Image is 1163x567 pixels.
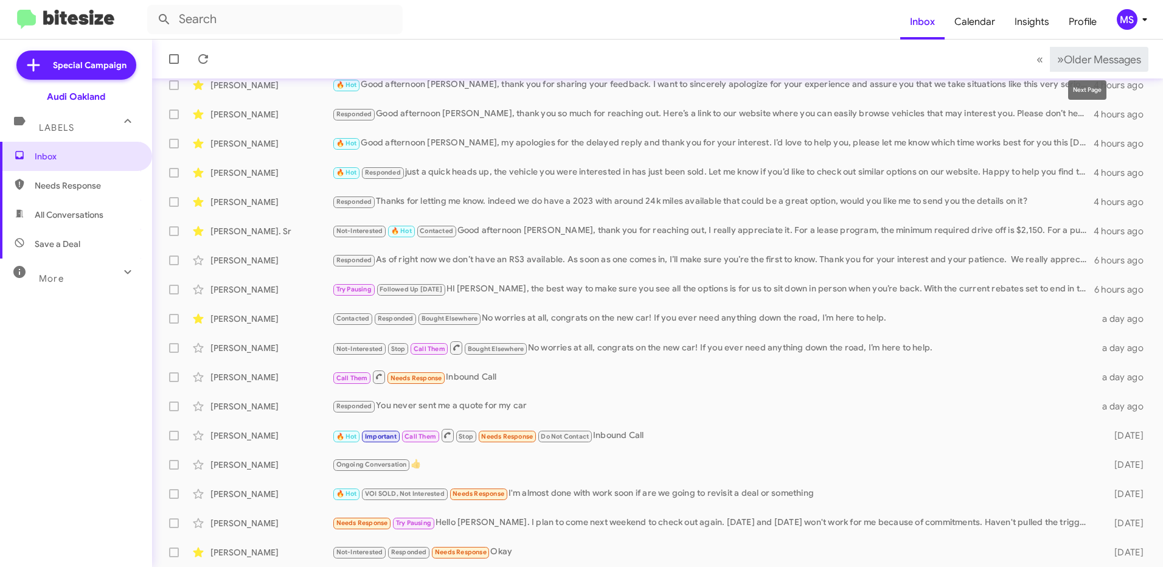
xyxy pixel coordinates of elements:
a: Profile [1059,4,1106,40]
span: Contacted [420,227,453,235]
span: All Conversations [35,209,103,221]
div: 4 hours ago [1094,225,1153,237]
span: » [1057,52,1064,67]
div: [DATE] [1095,517,1153,529]
div: [PERSON_NAME] [210,371,332,383]
div: [DATE] [1095,546,1153,558]
div: [PERSON_NAME] [210,313,332,325]
span: Responded [336,402,372,410]
div: No worries at all, congrats on the new car! If you ever need anything down the road, I’m here to ... [332,340,1095,355]
div: a day ago [1095,313,1153,325]
span: Try Pausing [396,519,431,527]
span: Save a Deal [35,238,80,250]
span: VOI SOLD, Not Interested [365,490,445,498]
span: Try Pausing [336,285,372,293]
nav: Page navigation example [1030,47,1148,72]
div: [PERSON_NAME] [210,254,332,266]
button: Previous [1029,47,1050,72]
div: Thanks for letting me know. indeed we do have a 2023 with around 24k miles available that could b... [332,195,1094,209]
span: Followed Up [DATE] [380,285,442,293]
div: Hello [PERSON_NAME]. I plan to come next weekend to check out again. [DATE] and [DATE] won't work... [332,516,1095,530]
span: Do Not Contact [541,433,589,440]
span: Stop [459,433,473,440]
div: [PERSON_NAME]. Sr [210,225,332,237]
div: Audi Oakland [47,91,105,103]
div: HI [PERSON_NAME], the best way to make sure you see all the options is for us to sit down in pers... [332,282,1094,296]
div: a day ago [1095,400,1153,412]
span: Inbox [35,150,138,162]
span: Ongoing Conversation [336,461,407,468]
div: [PERSON_NAME] [210,546,332,558]
div: [PERSON_NAME] [210,196,332,208]
span: Responded [336,110,372,118]
div: 6 hours ago [1094,283,1153,296]
a: Special Campaign [16,50,136,80]
button: Next [1050,47,1148,72]
div: Okay [332,545,1095,559]
span: Bought Elsewhere [468,345,524,353]
span: Bought Elsewhere [422,315,477,322]
div: I'm almost done with work soon if are we going to revisit a deal or something [332,487,1095,501]
div: [PERSON_NAME] [210,459,332,471]
div: 4 hours ago [1094,167,1153,179]
div: 4 hours ago [1094,137,1153,150]
span: 🔥 Hot [391,227,412,235]
span: Responded [336,256,372,264]
span: Responded [365,169,401,176]
span: Not-Interested [336,227,383,235]
div: Good afternoon [PERSON_NAME], thank you so much for reaching out. Here’s a link to our website wh... [332,107,1094,121]
div: [DATE] [1095,459,1153,471]
div: As of right now we don’t have an RS3 available. As soon as one comes in, I’ll make sure you’re th... [332,253,1094,267]
span: 🔥 Hot [336,433,357,440]
span: Inbox [900,4,945,40]
div: [PERSON_NAME] [210,137,332,150]
div: MS [1117,9,1137,30]
span: 🔥 Hot [336,169,357,176]
span: 🔥 Hot [336,81,357,89]
span: Labels [39,122,74,133]
div: [DATE] [1095,430,1153,442]
span: Needs Response [481,433,533,440]
div: 6 hours ago [1094,254,1153,266]
div: just a quick heads up, the vehicle you were interested in has just been sold. Let me know if you’... [332,165,1094,179]
span: Calendar [945,4,1005,40]
div: Next Page [1068,80,1106,100]
div: Inbound Call [332,369,1095,384]
div: [PERSON_NAME] [210,488,332,500]
div: 👍 [332,457,1095,471]
span: Call Them [404,433,436,440]
span: Stop [391,345,406,353]
div: [PERSON_NAME] [210,430,332,442]
span: Needs Response [391,374,442,382]
input: Search [147,5,403,34]
span: Needs Response [336,519,388,527]
div: 4 hours ago [1094,196,1153,208]
span: Needs Response [453,490,504,498]
div: [PERSON_NAME] [210,167,332,179]
div: [PERSON_NAME] [210,517,332,529]
span: Responded [336,198,372,206]
div: Good afternoon [PERSON_NAME], my apologies for the delayed reply and thank you for your interest.... [332,136,1094,150]
div: [PERSON_NAME] [210,342,332,354]
div: No worries at all, congrats on the new car! If you ever need anything down the road, I’m here to ... [332,311,1095,325]
span: Special Campaign [53,59,127,71]
a: Insights [1005,4,1059,40]
div: Inbound Call [332,428,1095,443]
div: [PERSON_NAME] [210,79,332,91]
span: 🔥 Hot [336,490,357,498]
div: a day ago [1095,371,1153,383]
span: Responded [391,548,427,556]
span: Responded [378,315,414,322]
span: 🔥 Hot [336,139,357,147]
span: Older Messages [1064,53,1141,66]
div: [PERSON_NAME] [210,283,332,296]
span: Needs Response [35,179,138,192]
span: Needs Response [435,548,487,556]
span: Not-Interested [336,345,383,353]
span: Contacted [336,315,370,322]
span: More [39,273,64,284]
div: Good afternoon [PERSON_NAME], thank you for reaching out, I really appreciate it. For a lease pro... [332,224,1094,238]
span: « [1036,52,1043,67]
